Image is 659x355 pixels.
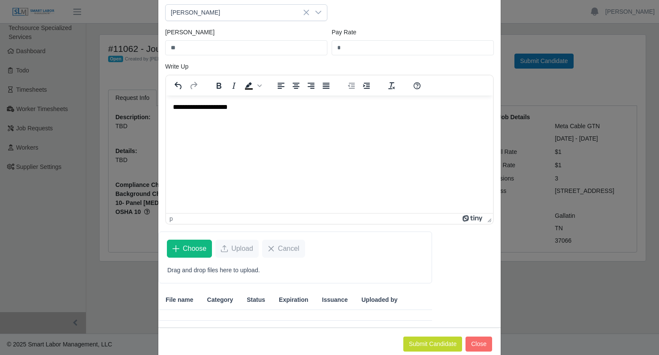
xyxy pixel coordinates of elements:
span: Choose [183,244,206,254]
div: p [169,215,173,222]
button: Help [410,80,424,92]
span: Expiration [279,295,308,304]
button: Justify [319,80,333,92]
span: Issuance [322,295,348,304]
span: Cancel [278,244,299,254]
span: Uploaded by [361,295,397,304]
label: Pay Rate [332,28,357,37]
button: Upload [215,240,259,258]
button: Align left [274,80,288,92]
iframe: Rich Text Area [166,96,493,213]
button: Increase indent [359,80,374,92]
button: Align right [304,80,318,92]
button: Choose [167,240,212,258]
button: Cancel [262,240,305,258]
button: Clear formatting [384,80,399,92]
label: Write Up [165,62,188,71]
button: Bold [212,80,226,92]
button: Redo [186,80,201,92]
p: Drag and drop files here to upload. [167,266,423,275]
span: Upload [231,244,253,254]
button: Italic [227,80,241,92]
button: Undo [171,80,186,92]
span: Status [247,295,265,304]
button: Decrease indent [344,80,359,92]
span: Category [207,295,233,304]
div: Press the Up and Down arrow keys to resize the editor. [484,214,493,224]
a: Powered by Tiny [463,215,484,222]
button: Align center [289,80,303,92]
label: [PERSON_NAME] [165,28,215,37]
div: Background color Black [242,80,263,92]
span: File name [166,295,193,304]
